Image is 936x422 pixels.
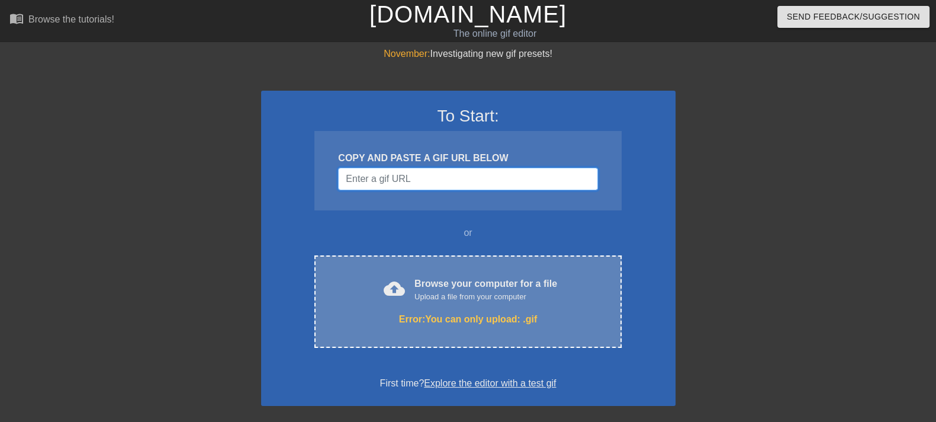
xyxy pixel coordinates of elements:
span: menu_book [9,11,24,25]
div: Browse your computer for a file [414,277,557,303]
div: Upload a file from your computer [414,291,557,303]
div: Investigating new gif presets! [261,47,676,61]
span: cloud_upload [384,278,405,299]
div: COPY AND PASTE A GIF URL BELOW [338,151,597,165]
a: Browse the tutorials! [9,11,114,30]
h3: To Start: [276,106,660,126]
div: Error: You can only upload: .gif [339,312,596,327]
input: Username [338,168,597,190]
div: Browse the tutorials! [28,14,114,24]
div: First time? [276,376,660,391]
div: or [292,226,645,240]
a: [DOMAIN_NAME] [369,1,567,27]
div: The online gif editor [318,27,672,41]
span: November: [384,49,430,59]
span: Send Feedback/Suggestion [787,9,920,24]
button: Send Feedback/Suggestion [777,6,929,28]
a: Explore the editor with a test gif [424,378,556,388]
